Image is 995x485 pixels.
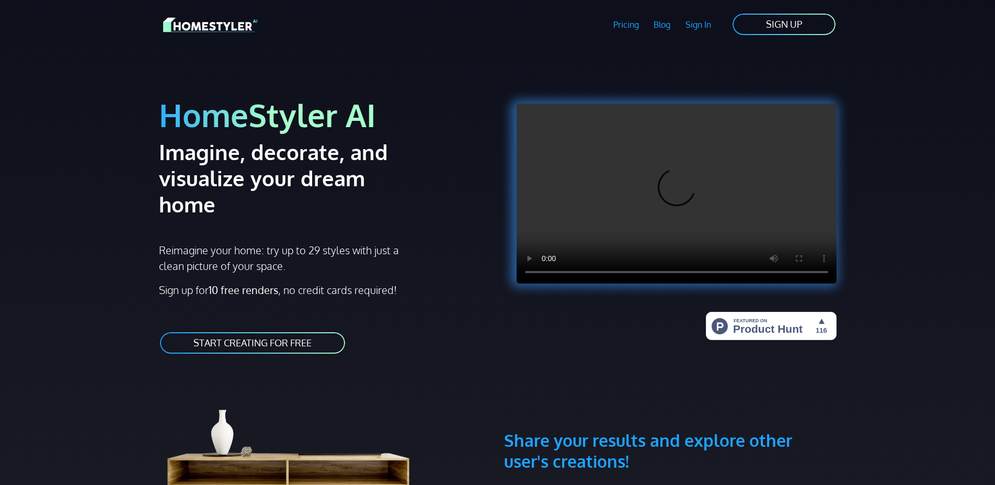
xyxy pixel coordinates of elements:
[159,242,408,274] p: Reimagine your home: try up to 29 styles with just a clean picture of your space.
[159,95,491,134] h1: HomeStyler AI
[605,13,646,37] a: Pricing
[731,13,837,36] a: SIGN UP
[706,312,837,340] img: HomeStyler AI - Interior Design Made Easy: One Click to Your Dream Home | Product Hunt
[159,331,346,355] a: START CREATING FOR FREE
[159,282,491,298] p: Sign up for , no credit cards required!
[504,380,837,472] h3: Share your results and explore other user's creations!
[163,16,257,34] img: HomeStyler AI logo
[678,13,719,37] a: Sign In
[159,139,425,217] h2: Imagine, decorate, and visualize your dream home
[646,13,678,37] a: Blog
[209,283,278,297] strong: 10 free renders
